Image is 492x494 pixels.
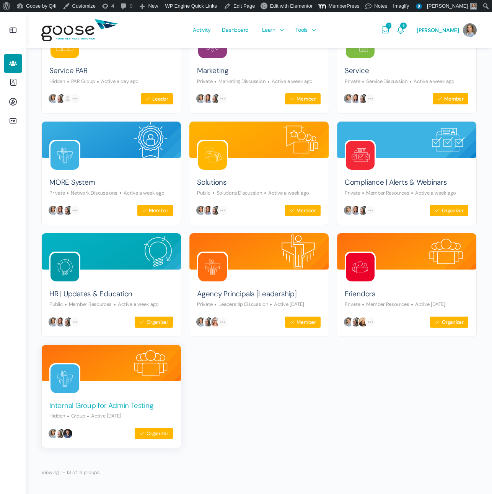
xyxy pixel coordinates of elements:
a: Notifications [396,12,405,48]
a: MORE System [49,177,95,188]
button: Member [137,205,173,216]
a: Service [345,66,369,76]
p: Active a week ago [407,78,455,84]
a: Learn [258,12,286,48]
img: Group logo of Solutions [198,141,227,170]
img: Eduard Milushi [62,428,73,439]
a: Compliance | Alerts & Webinars [345,177,447,188]
span: Edit with Elementor [270,3,313,9]
span: Hidden [49,78,65,84]
button: Member [285,93,321,105]
p: Active a week ago [266,78,313,84]
img: Wendy Keneipp [55,93,66,104]
img: Meg Hooper [358,317,368,327]
a: Friendors [345,289,375,299]
img: Wendy Keneipp [210,205,221,216]
span: Private [345,78,360,84]
img: Eliza Leder [343,205,354,216]
img: Eliza Leder [195,93,206,104]
p: Active a day ago [95,78,138,84]
span: 9 [400,23,407,29]
img: Kaely Christensen [203,93,213,104]
img: Eliza Leder [48,428,59,439]
img: Eliza Leder [195,317,206,327]
span: Private [197,301,212,307]
span: Public [197,190,210,196]
div: Chat Widget [454,457,492,494]
p: Active [DATE] [409,301,445,307]
img: Group logo of Compliance | Alerts & Webinars [346,141,375,170]
p: Active a week ago [262,190,309,196]
span: Public [49,301,63,307]
img: Wendy Keneipp [55,428,66,439]
span: Solutions Discussion [210,190,262,196]
span: Service Discussion [360,78,407,84]
span: [PERSON_NAME] [417,27,459,34]
p: Active [DATE] [85,413,121,419]
button: Member [432,93,469,105]
span: Network Discussions [65,190,117,196]
img: Kaely Christensen [55,205,66,216]
img: Group logo of MORE System [51,141,79,170]
img: Eliza Leder [48,93,59,104]
a: Activity [189,12,214,48]
span: 9 [416,3,422,9]
a: HR | Updates & Education [49,289,132,299]
img: Eliza Leder [195,205,206,216]
img: Group cover image [42,122,181,158]
img: Eliza Leder [48,317,59,327]
span: Activity [193,12,210,48]
img: Wendy Keneipp [358,93,368,104]
span: Member Resources [360,190,409,196]
img: Group cover image [189,233,329,270]
img: Wendy Keneipp [210,93,221,104]
a: Marketing [197,66,229,76]
img: Group logo of Internal Group for Admin Testing [51,364,79,393]
img: Kaely Christensen [203,205,213,216]
img: Group cover image [42,233,181,270]
button: Member [285,316,321,328]
span: Marketing Discussion [212,78,265,84]
span: Tools [295,12,308,48]
span: 1 [386,23,391,29]
img: Group cover image [42,345,181,381]
img: Group cover image [337,233,476,270]
img: Wendy Keneipp [358,205,368,216]
p: Active a week ago [409,190,456,196]
img: Chelsea Ryckis [210,317,221,327]
button: Leader [140,93,173,105]
img: Kaely Christensen [350,93,361,104]
p: Active [DATE] [268,301,304,307]
a: Agency Principals [Leadership] [197,289,297,299]
span: Dashboard [222,12,249,48]
span: Leadership Discussion [212,301,268,307]
a: [PERSON_NAME] [417,12,477,48]
span: Member Resources [360,301,409,307]
button: Organizer [430,205,469,216]
img: Sayla Patterson [62,93,73,104]
span: Private [345,301,360,307]
span: Member Resources [63,301,112,307]
button: Organizer [134,316,173,328]
a: Service PAR [49,66,87,76]
a: Dashboard [218,12,253,48]
button: Organizer [134,427,173,439]
img: Wendy Keneipp [203,317,213,327]
img: Wendy Keneipp [62,317,73,327]
a: Tools [292,12,318,48]
img: Group logo of Agency Principals [Leadership] [198,253,227,281]
span: Private [345,190,360,196]
span: Hidden [49,413,65,419]
img: Group logo of Friendors [346,253,375,281]
img: Eliza Leder [343,317,354,327]
img: Kaely Christensen [55,317,66,327]
span: PAR Group [65,78,95,84]
p: Active a week ago [112,301,159,307]
p: Active a week ago [117,190,165,196]
img: Eliza Leder [48,205,59,216]
button: Organizer [430,316,469,328]
a: Solutions [197,177,226,188]
img: Group cover image [189,122,329,158]
img: Kaely Christensen [350,205,361,216]
span: Learn [262,12,275,48]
